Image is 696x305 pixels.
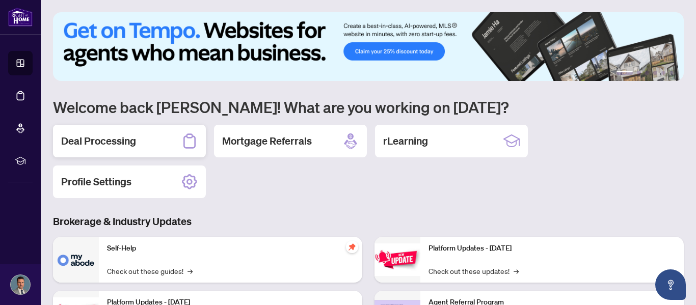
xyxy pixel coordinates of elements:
[383,134,428,148] h2: rLearning
[61,175,131,189] h2: Profile Settings
[374,243,420,275] img: Platform Updates - June 23, 2025
[655,269,686,300] button: Open asap
[53,237,99,283] img: Self-Help
[53,97,684,117] h1: Welcome back [PERSON_NAME]! What are you working on [DATE]?
[617,71,633,75] button: 1
[61,134,136,148] h2: Deal Processing
[429,243,676,254] p: Platform Updates - [DATE]
[53,12,684,81] img: Slide 0
[53,214,684,229] h3: Brokerage & Industry Updates
[653,71,657,75] button: 4
[8,8,33,26] img: logo
[107,265,193,276] a: Check out these guides!→
[11,275,30,294] img: Profile Icon
[645,71,649,75] button: 3
[346,241,358,253] span: pushpin
[514,265,519,276] span: →
[661,71,665,75] button: 5
[107,243,354,254] p: Self-Help
[637,71,641,75] button: 2
[188,265,193,276] span: →
[670,71,674,75] button: 6
[222,134,312,148] h2: Mortgage Referrals
[429,265,519,276] a: Check out these updates!→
